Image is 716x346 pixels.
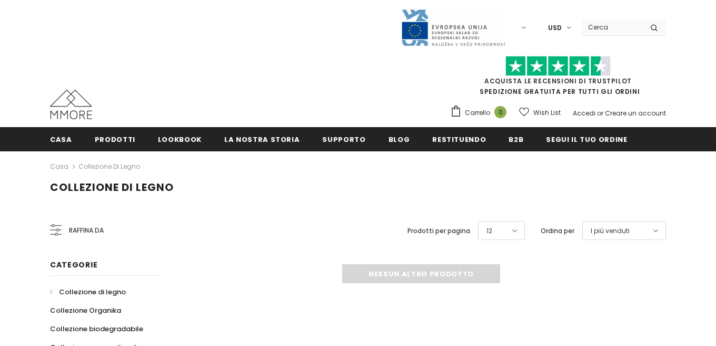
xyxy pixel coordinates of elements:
[50,259,97,270] span: Categorie
[591,226,630,236] span: I più venduti
[50,305,121,315] span: Collezione Organika
[401,23,506,32] a: Javni Razpis
[509,127,523,151] a: B2B
[533,108,561,118] span: Wish List
[158,127,202,151] a: Lookbook
[50,160,68,173] a: Casa
[224,127,300,151] a: La nostra storia
[548,23,562,33] span: USD
[50,324,143,334] span: Collezione biodegradabile
[541,226,574,236] label: Ordina per
[322,127,365,151] a: supporto
[465,108,490,118] span: Carrello
[50,283,126,301] a: Collezione di legno
[59,287,126,297] span: Collezione di legno
[50,180,174,195] span: Collezione di legno
[505,56,611,76] img: Fidati di Pilot Stars
[573,109,595,118] a: Accedi
[432,134,486,145] span: Restituendo
[432,127,486,151] a: Restituendo
[50,320,143,338] a: Collezione biodegradabile
[546,127,627,151] a: Segui il tuo ordine
[69,225,104,236] span: Raffina da
[50,127,72,151] a: Casa
[401,8,506,47] img: Javni Razpis
[389,134,410,145] span: Blog
[546,134,627,145] span: Segui il tuo ordine
[509,134,523,145] span: B2B
[450,61,666,96] span: SPEDIZIONE GRATUITA PER TUTTI GLI ORDINI
[50,134,72,145] span: Casa
[484,76,632,85] a: Acquista le recensioni di TrustPilot
[450,105,512,121] a: Carrello 0
[597,109,603,118] span: or
[50,90,92,119] img: Casi MMORE
[158,134,202,145] span: Lookbook
[389,127,410,151] a: Blog
[50,301,121,320] a: Collezione Organika
[519,103,561,122] a: Wish List
[224,134,300,145] span: La nostra storia
[605,109,666,118] a: Creare un account
[486,226,492,236] span: 12
[95,127,135,151] a: Prodotti
[322,134,365,145] span: supporto
[494,106,506,118] span: 0
[95,134,135,145] span: Prodotti
[78,162,140,171] a: Collezione di legno
[582,20,642,35] input: Search Site
[407,226,470,236] label: Prodotti per pagina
